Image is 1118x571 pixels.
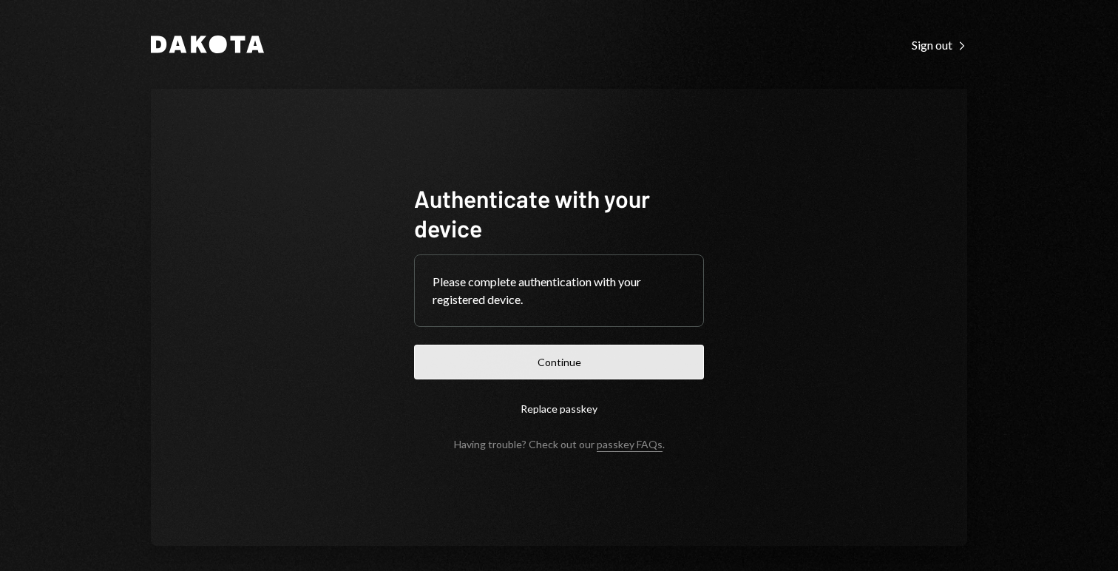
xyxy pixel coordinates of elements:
button: Continue [414,345,704,379]
a: passkey FAQs [597,438,663,452]
div: Sign out [912,38,967,53]
button: Replace passkey [414,391,704,426]
div: Please complete authentication with your registered device. [433,273,685,308]
h1: Authenticate with your device [414,183,704,243]
div: Having trouble? Check out our . [454,438,665,450]
a: Sign out [912,36,967,53]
